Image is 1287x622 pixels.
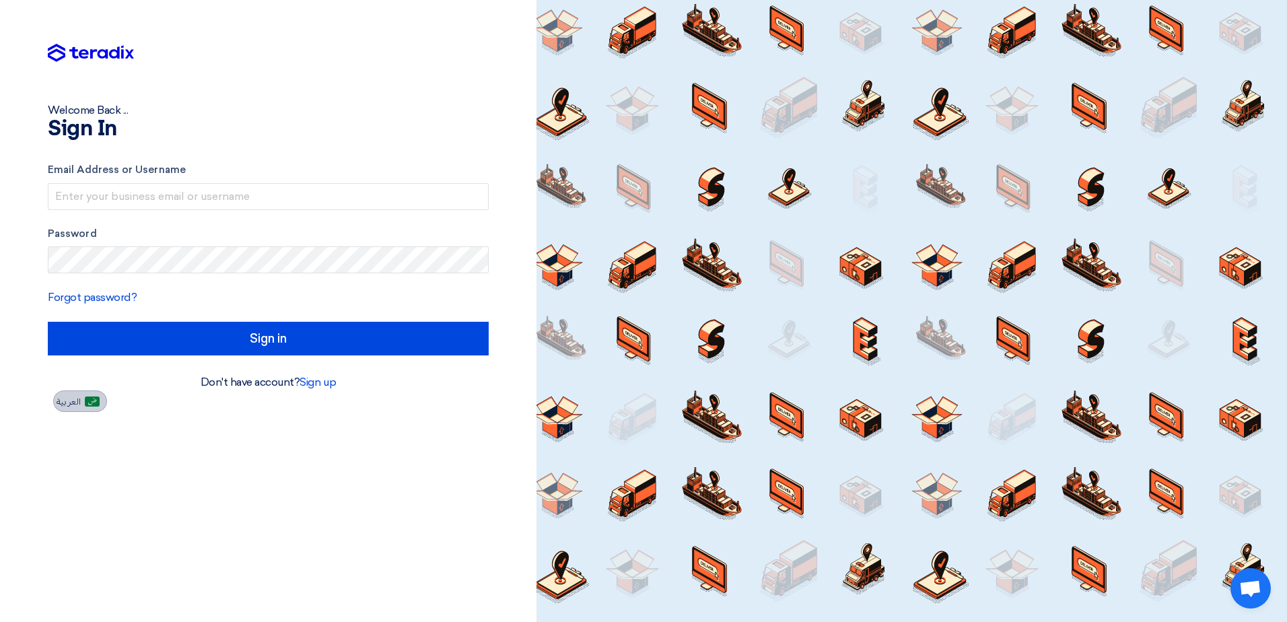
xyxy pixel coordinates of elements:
h1: Sign In [48,118,489,140]
a: Forgot password? [48,291,137,304]
img: ar-AR.png [85,396,100,407]
span: العربية [57,397,81,407]
div: Don't have account? [48,374,489,390]
input: Enter your business email or username [48,183,489,210]
div: Welcome Back ... [48,102,489,118]
input: Sign in [48,322,489,355]
label: Password [48,226,489,242]
div: Open chat [1230,568,1271,609]
label: Email Address or Username [48,162,489,178]
button: العربية [53,390,107,412]
img: Teradix logo [48,44,134,63]
a: Sign up [300,376,336,388]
